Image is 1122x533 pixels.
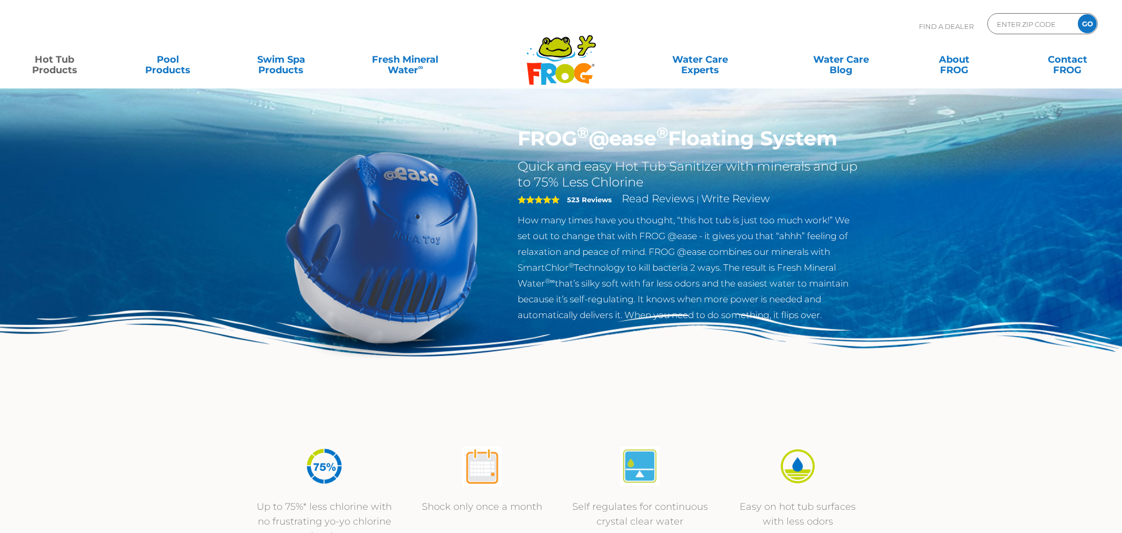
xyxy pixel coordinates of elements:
p: Shock only once a month [414,499,551,514]
a: Read Reviews [622,192,694,205]
p: How many times have you thought, “this hot tub is just too much work!” We set out to change that ... [518,212,861,323]
p: Self regulates for continuous crystal clear water [572,499,709,529]
p: Find A Dealer [919,13,974,40]
a: Water CareBlog [797,49,885,70]
input: GO [1078,14,1097,33]
h2: Quick and easy Hot Tub Sanitizer with minerals and up to 75% Less Chlorine [518,159,861,190]
span: | [696,194,699,204]
img: Shock Only Once a Month — FROG® Easy Water Care Benefit [462,447,502,486]
a: Fresh MineralWater∞ [350,49,460,70]
a: Write Review [701,192,770,205]
sup: ∞ [418,63,423,71]
strong: 523 Reviews [567,195,612,204]
p: Easy on hot tub surfaces with less odors [730,499,866,529]
span: 5 [518,195,560,204]
img: Frog Products Logo [521,21,602,85]
sup: ®∞ [545,277,555,285]
a: AboutFROG [910,49,998,70]
a: Water CareExperts [629,49,772,70]
a: Swim SpaProducts [237,49,325,70]
a: Hot TubProducts [11,49,98,70]
img: Easy on Swim Spa Surfaces & Less Odor — FROG® Gentle Water Care [778,447,817,486]
sup: ® [569,261,574,269]
a: ContactFROG [1024,49,1111,70]
sup: ® [577,123,589,142]
img: hot-tub-product-atease-system.png [261,126,502,368]
img: Self-Regulates for Continuous Crystal-Clear Water — FROG® Smart Water Care [620,447,660,486]
sup: ® [656,123,668,142]
img: 75% Less Chlorine — FROG® Fresh Mineral Water® Advantage [305,447,344,486]
h1: FROG @ease Floating System [518,126,861,151]
a: PoolProducts [124,49,211,70]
